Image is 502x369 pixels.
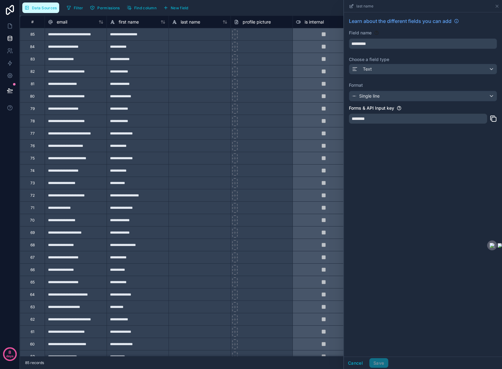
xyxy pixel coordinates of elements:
button: New field [161,3,191,12]
div: 84 [30,44,35,49]
button: Single line [349,91,497,101]
div: 82 [30,69,35,74]
label: Choose a field type [349,56,497,63]
span: profile picture [243,19,271,25]
span: New field [171,6,188,10]
div: 79 [30,106,35,111]
div: 73 [30,181,35,186]
label: Field name [349,30,372,36]
button: Find column [125,3,159,12]
span: is internal [305,19,324,25]
div: 60 [30,342,35,347]
div: 74 [30,168,35,173]
span: Single line [359,93,380,99]
div: 65 [30,280,35,285]
div: 81 [31,81,34,86]
p: days [6,352,14,360]
span: email [57,19,67,25]
div: 70 [30,218,35,223]
span: 85 records [25,360,44,365]
span: Learn about the different fields you can add [349,17,451,25]
div: 63 [30,305,35,310]
div: 76 [30,143,35,148]
div: 83 [30,57,35,62]
span: Filter [74,6,83,10]
div: 61 [31,329,34,334]
label: Forms & API Input key [349,105,394,111]
div: 85 [30,32,35,37]
button: Filter [64,3,86,12]
button: Text [349,64,497,74]
div: 66 [30,267,35,272]
div: 67 [30,255,35,260]
button: Cancel [344,358,367,368]
div: 77 [30,131,35,136]
a: Learn about the different fields you can add [349,17,459,25]
span: first name [119,19,139,25]
div: 62 [30,317,35,322]
div: 71 [31,205,34,210]
label: Format [349,82,497,88]
div: 80 [30,94,35,99]
div: 72 [30,193,35,198]
span: Permissions [97,6,120,10]
button: Permissions [88,3,122,12]
div: 59 [30,354,35,359]
div: 68 [30,243,35,248]
span: Text [363,66,372,72]
div: # [25,20,40,24]
span: Data Sources [32,6,57,10]
div: 69 [30,230,35,235]
div: 64 [30,292,35,297]
button: Data Sources [22,2,59,13]
a: Permissions [88,3,124,12]
div: 78 [30,119,35,124]
span: Find column [134,6,156,10]
span: last name [181,19,200,25]
p: 8 [8,349,11,355]
div: 75 [30,156,35,161]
